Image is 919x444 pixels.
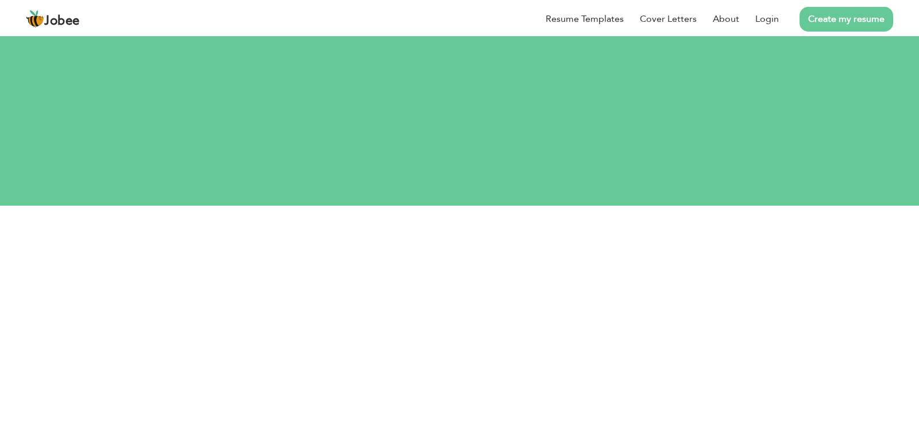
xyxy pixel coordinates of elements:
[800,7,893,32] a: Create my resume
[26,10,80,28] a: Jobee
[546,12,624,26] a: Resume Templates
[755,12,779,26] a: Login
[713,12,739,26] a: About
[26,10,44,28] img: jobee.io
[44,15,80,28] span: Jobee
[640,12,697,26] a: Cover Letters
